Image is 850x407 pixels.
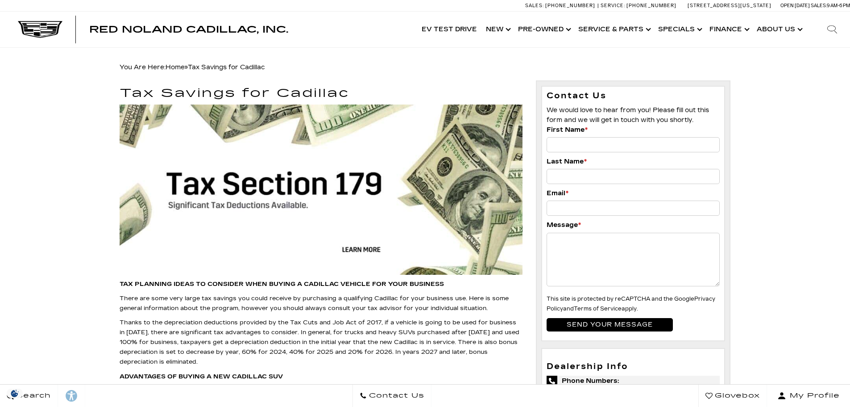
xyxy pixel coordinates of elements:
span: [PHONE_NUMBER] [545,3,595,8]
h3: Dealership Info [547,362,720,371]
span: Open [DATE] [780,3,810,8]
span: Phone Numbers: [547,376,720,386]
a: EV Test Drive [417,12,481,47]
span: You Are Here: [120,63,265,71]
a: Contact Us [352,385,431,407]
span: Tax Savings for Cadillac [188,63,265,71]
span: Glovebox [713,390,760,402]
img: Cadillac Dark Logo with Cadillac White Text [18,21,62,38]
label: Last Name [547,157,587,167]
a: Finance [705,12,752,47]
span: Contact Us [367,390,424,402]
label: First Name [547,125,588,135]
p: Thanks to the depreciation deductions provided by the Tax Cuts and Job Act of 2017, if a vehicle ... [120,318,522,367]
span: Sales: [811,3,827,8]
a: Home [166,63,185,71]
label: Message [547,220,581,230]
input: Send your message [547,318,673,331]
img: Opt-Out Icon [4,389,25,398]
a: New [481,12,514,47]
a: Pre-Owned [514,12,574,47]
span: We would love to hear from you! Please fill out this form and we will get in touch with you shortly. [547,106,709,124]
small: This site is protected by reCAPTCHA and the Google and apply. [547,296,715,312]
a: Sales: [PHONE_NUMBER] [525,3,597,8]
a: Red Noland Cadillac, Inc. [89,25,288,34]
h1: Tax Savings for Cadillac [120,87,522,100]
a: Specials [654,12,705,47]
span: Search [14,390,51,402]
strong: ADVANTAGES OF BUYING A NEW CADILLAC SUV [120,373,283,380]
label: Email [547,189,568,198]
strong: TAX PLANNING IDEAS TO CONSIDER WHEN BUYING A CADILLAC VEHICLE FOR YOUR BUSINESS [120,281,444,288]
div: Breadcrumbs [120,61,731,74]
span: Sales: [525,3,544,8]
span: Service: [601,3,625,8]
p: There are some very large tax savings you could receive by purchasing a qualifying Cadillac for y... [120,294,522,313]
a: About Us [752,12,805,47]
span: Red Noland Cadillac, Inc. [89,24,288,35]
a: Service: [PHONE_NUMBER] [597,3,679,8]
a: Glovebox [698,385,767,407]
section: Click to Open Cookie Consent Modal [4,389,25,398]
a: [STREET_ADDRESS][US_STATE] [688,3,771,8]
button: Open user profile menu [767,385,850,407]
span: 9 AM-6 PM [827,3,850,8]
a: Privacy Policy [547,296,715,312]
span: My Profile [786,390,840,402]
span: » [166,63,265,71]
h3: Contact Us [547,91,720,101]
a: Service & Parts [574,12,654,47]
span: [PHONE_NUMBER] [626,3,676,8]
img: Cadillac Section 179 Tax Savings [120,105,522,275]
a: Terms of Service [574,306,622,312]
